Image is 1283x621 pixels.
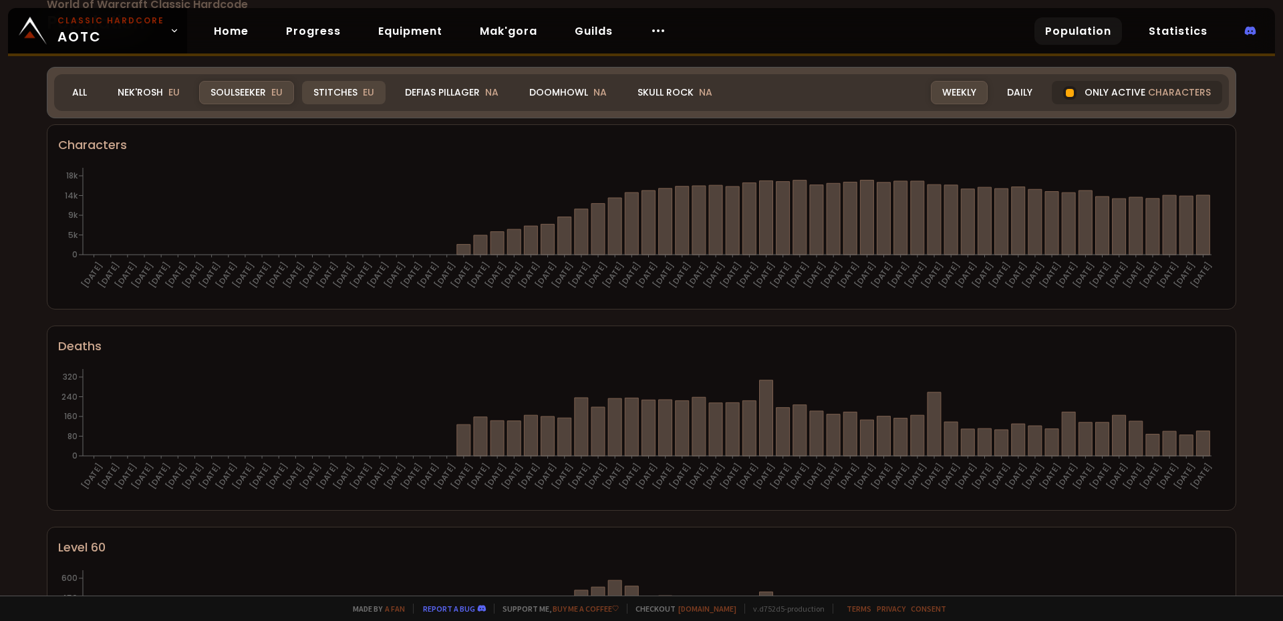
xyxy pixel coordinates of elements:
text: [DATE] [734,260,760,290]
text: [DATE] [819,260,845,290]
text: [DATE] [650,260,676,290]
text: [DATE] [96,260,122,290]
text: [DATE] [583,461,609,491]
text: [DATE] [1054,461,1080,491]
span: EU [168,86,180,99]
text: [DATE] [1121,260,1147,290]
text: [DATE] [1138,260,1164,290]
text: [DATE] [970,260,996,290]
div: Weekly [931,81,988,104]
tspan: 160 [64,410,78,422]
tspan: 18k [66,170,78,181]
div: Nek'Rosh [106,81,191,104]
text: [DATE] [684,461,710,491]
a: [DOMAIN_NAME] [678,604,736,614]
text: [DATE] [701,260,727,290]
text: [DATE] [331,260,358,290]
text: [DATE] [432,260,458,290]
text: [DATE] [180,461,206,491]
text: [DATE] [146,461,172,491]
a: Mak'gora [469,17,548,45]
text: [DATE] [1037,260,1063,290]
div: Only active [1052,81,1222,104]
text: [DATE] [617,461,643,491]
text: [DATE] [180,260,206,290]
div: Characters [58,136,1225,154]
text: [DATE] [852,461,878,491]
tspan: 0 [72,450,78,461]
text: [DATE] [214,260,240,290]
tspan: 450 [61,592,78,604]
div: Soulseeker [199,81,294,104]
span: Support me, [494,604,619,614]
text: [DATE] [600,461,626,491]
text: [DATE] [835,461,861,491]
a: Terms [847,604,871,614]
text: [DATE] [970,461,996,491]
text: [DATE] [684,260,710,290]
text: [DATE] [986,461,1012,491]
text: [DATE] [314,260,340,290]
text: [DATE] [1071,260,1097,290]
text: [DATE] [96,461,122,491]
div: All [61,81,98,104]
text: [DATE] [516,461,542,491]
text: [DATE] [1087,260,1113,290]
text: [DATE] [869,461,895,491]
text: [DATE] [365,461,391,491]
text: [DATE] [382,260,408,290]
text: [DATE] [668,461,694,491]
a: Statistics [1138,17,1218,45]
text: [DATE] [247,260,273,290]
text: [DATE] [718,260,744,290]
text: [DATE] [919,461,946,491]
text: [DATE] [79,461,105,491]
a: Classic HardcoreAOTC [8,8,187,53]
text: [DATE] [247,461,273,491]
text: [DATE] [751,260,777,290]
tspan: 240 [61,391,78,402]
a: Buy me a coffee [553,604,619,614]
text: [DATE] [550,260,576,290]
span: NA [593,86,607,99]
tspan: 600 [61,572,78,584]
div: Skull Rock [626,81,724,104]
text: [DATE] [415,260,441,290]
tspan: 14k [65,190,78,201]
text: [DATE] [415,461,441,491]
text: [DATE] [146,260,172,290]
text: [DATE] [1155,260,1181,290]
text: [DATE] [617,260,643,290]
text: [DATE] [264,260,290,290]
text: [DATE] [163,461,189,491]
text: [DATE] [1087,461,1113,491]
text: [DATE] [668,260,694,290]
text: [DATE] [449,260,475,290]
a: a fan [385,604,405,614]
text: [DATE] [482,461,509,491]
text: [DATE] [919,260,946,290]
text: [DATE] [1020,260,1046,290]
text: [DATE] [869,260,895,290]
text: [DATE] [734,461,760,491]
text: [DATE] [768,260,794,290]
text: [DATE] [533,260,559,290]
text: [DATE] [365,260,391,290]
tspan: 9k [68,209,78,221]
text: [DATE] [1155,461,1181,491]
text: [DATE] [499,260,525,290]
span: characters [1148,86,1211,100]
text: [DATE] [1104,260,1130,290]
text: [DATE] [297,260,323,290]
small: Classic Hardcore [57,15,164,27]
text: [DATE] [785,260,811,290]
a: Guilds [564,17,623,45]
text: [DATE] [130,260,156,290]
text: [DATE] [449,461,475,491]
span: NA [699,86,712,99]
text: [DATE] [264,461,290,491]
text: [DATE] [852,260,878,290]
tspan: 0 [72,249,78,260]
text: [DATE] [466,260,492,290]
text: [DATE] [1071,461,1097,491]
